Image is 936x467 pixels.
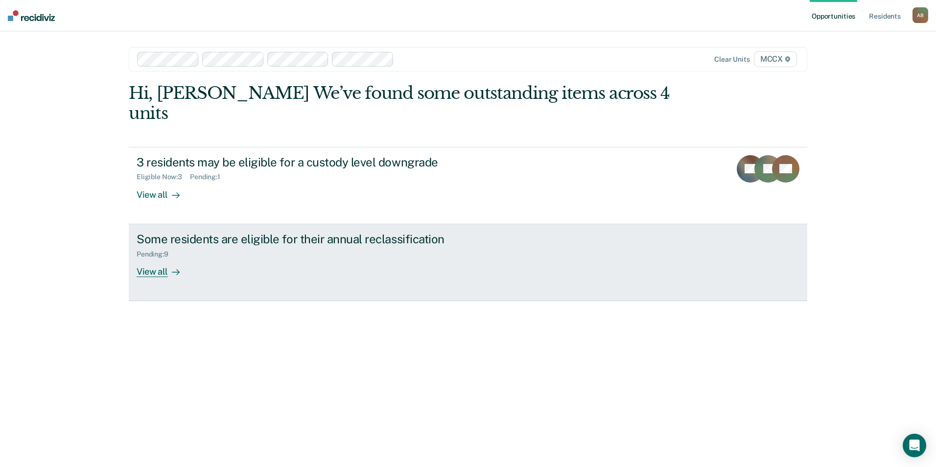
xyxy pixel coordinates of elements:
img: Recidiviz [8,10,55,21]
span: MCCX [754,51,797,67]
div: Pending : 1 [190,173,228,181]
a: Some residents are eligible for their annual reclassificationPending:9View all [129,224,807,301]
button: AB [913,7,928,23]
div: View all [137,258,191,277]
div: Open Intercom Messenger [903,434,926,457]
a: 3 residents may be eligible for a custody level downgradeEligible Now:3Pending:1View all [129,147,807,224]
div: Pending : 9 [137,250,176,258]
div: Some residents are eligible for their annual reclassification [137,232,480,246]
div: View all [137,181,191,200]
div: Eligible Now : 3 [137,173,190,181]
div: 3 residents may be eligible for a custody level downgrade [137,155,480,169]
div: Clear units [714,55,750,64]
div: Hi, [PERSON_NAME] We’ve found some outstanding items across 4 units [129,83,672,123]
div: A B [913,7,928,23]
